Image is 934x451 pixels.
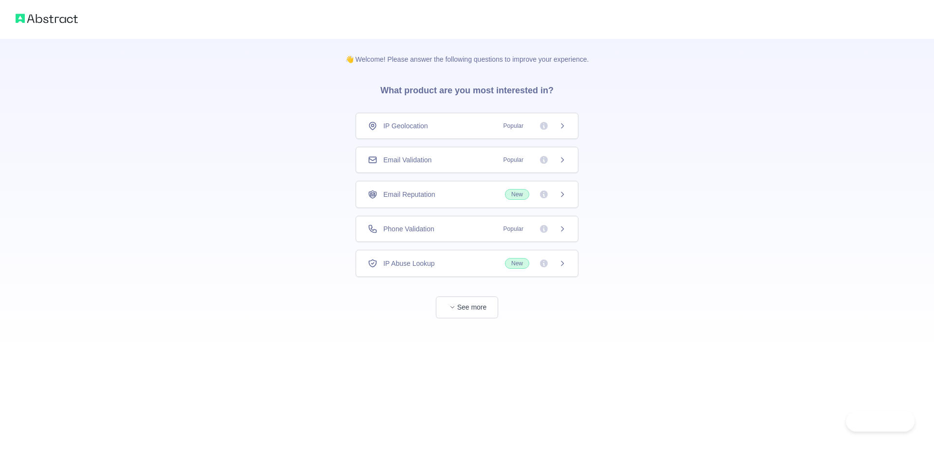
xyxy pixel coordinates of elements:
[505,189,529,200] span: New
[436,296,498,318] button: See more
[498,224,529,234] span: Popular
[365,64,569,113] h3: What product are you most interested in?
[505,258,529,269] span: New
[330,39,605,64] p: 👋 Welcome! Please answer the following questions to improve your experience.
[383,259,435,268] span: IP Abuse Lookup
[16,12,78,25] img: Abstract logo
[383,224,434,234] span: Phone Validation
[498,155,529,165] span: Popular
[383,121,428,131] span: IP Geolocation
[498,121,529,131] span: Popular
[846,411,915,432] iframe: Toggle Customer Support
[383,155,431,165] span: Email Validation
[383,190,435,199] span: Email Reputation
